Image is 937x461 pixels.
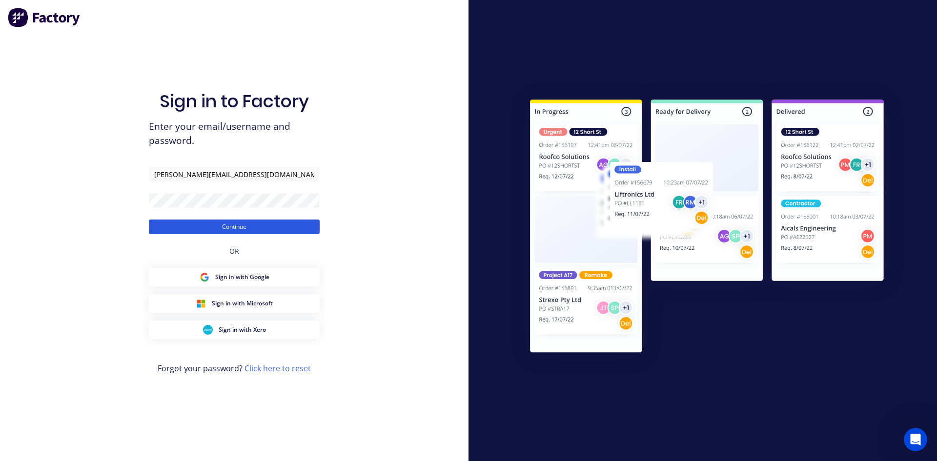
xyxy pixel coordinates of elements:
button: Microsoft Sign inSign in with Microsoft [149,294,320,313]
span: Sign in with Microsoft [212,299,273,308]
button: Google Sign inSign in with Google [149,268,320,286]
a: Click here to reset [244,363,311,374]
div: OR [229,234,239,268]
span: Sign in with Xero [219,325,266,334]
input: Email/Username [149,167,320,181]
button: Continue [149,220,320,234]
span: Forgot your password? [158,362,311,374]
span: Sign in with Google [215,273,269,281]
img: Microsoft Sign in [196,299,206,308]
img: Xero Sign in [203,325,213,335]
img: Factory [8,8,81,27]
span: Enter your email/username and password. [149,120,320,148]
button: Xero Sign inSign in with Xero [149,321,320,339]
img: Sign in [509,80,905,376]
img: Google Sign in [200,272,209,282]
iframe: Intercom live chat [904,428,927,451]
h1: Sign in to Factory [160,91,309,112]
